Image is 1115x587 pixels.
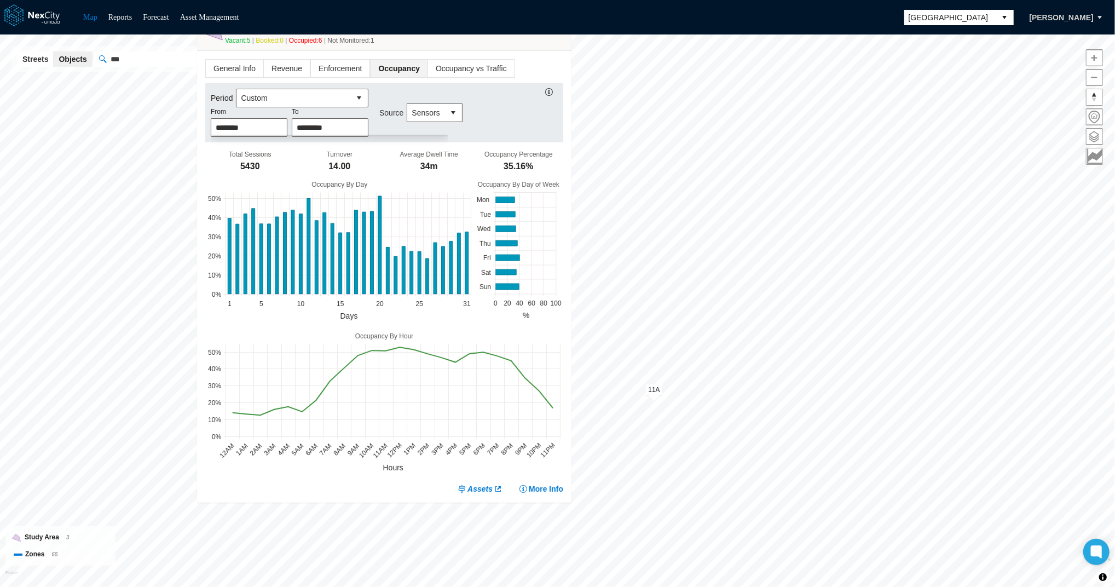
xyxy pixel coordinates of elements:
text: 100 [551,300,562,308]
text: 31 [463,300,471,308]
text: 0 [494,300,498,308]
text: 5AM [290,442,305,457]
text: Hours [383,463,403,472]
div: Zones [14,549,107,560]
text: 10AM [357,442,375,459]
text: 0% [212,291,222,298]
text: 20 [504,300,511,308]
button: Home [1086,108,1103,125]
a: Forecast [143,13,169,21]
text: Mon [477,197,489,204]
text: 7PM [486,442,500,457]
a: Map [83,13,97,21]
text: 20 [376,300,384,308]
span: 11A [648,386,660,394]
text: 50% [208,349,221,356]
text: 9PM [513,442,528,457]
text: 50% [208,195,221,203]
span: Revenue [264,60,310,77]
div: Occupancy By Day of Week [474,180,564,189]
text: 12AM [218,442,236,459]
text: 10 [297,300,305,308]
button: Layers management [1086,128,1103,145]
button: Zoom out [1086,69,1103,86]
text: 10% [208,416,221,424]
div: 35.16% [504,160,533,172]
button: Zoom in [1086,49,1103,66]
div: Double-click to make header text selectable [225,23,374,46]
text: 25 [416,300,424,308]
text: 10% [208,272,221,279]
span: Booked: 0 [256,37,289,44]
text: 1AM [234,442,249,457]
div: Occupancy By Hour [205,332,563,341]
text: 1 [228,300,232,308]
text: 4AM [276,442,291,457]
text: 6PM [472,442,487,457]
text: 2AM [249,442,263,457]
span: Streets [22,54,48,65]
span: Objects [59,54,86,65]
text: 6AM [304,442,319,457]
span: Zoom out [1087,70,1102,85]
text: 8PM [500,442,515,457]
label: From [211,107,226,117]
text: 3PM [430,442,444,457]
text: 15 [337,300,344,308]
text: Fri [483,255,491,262]
button: [PERSON_NAME] [1018,8,1105,27]
text: 40% [208,214,221,222]
label: Period [211,93,236,103]
span: Reset bearing to north [1087,89,1102,105]
text: 5PM [458,442,472,457]
text: Thu [479,240,491,248]
text: 10PM [525,442,542,459]
span: More Info [529,484,563,494]
text: 30% [208,383,221,390]
text: 8AM [332,442,346,457]
text: % [523,312,529,320]
button: Streets [17,51,54,67]
span: Enforcement [311,60,369,77]
text: 2PM [416,442,431,457]
span: Assets [467,484,493,494]
text: 60 [528,300,535,308]
div: Occupancy Percentage [484,151,553,158]
button: Key metrics [1086,148,1103,165]
text: 40 [516,300,523,308]
text: Tue [480,211,492,218]
span: Custom [241,93,346,103]
span: Occupancy [371,60,427,77]
text: Sun [479,284,491,291]
text: 11PM [539,442,557,459]
a: Mapbox homepage [5,571,18,584]
span: Vacant: 5 [225,37,256,44]
text: Days [340,312,358,320]
span: 65 [51,551,57,557]
text: 5 [259,300,263,308]
text: 20% [208,252,221,260]
text: 11AM [372,442,389,459]
text: 20% [208,400,221,407]
label: Source [379,107,403,118]
text: 1PM [402,442,417,457]
button: select [444,104,462,122]
text: 0% [212,433,222,441]
button: Objects [53,51,92,67]
button: More Info [519,484,563,494]
span: Occupancy vs Traffic [428,60,515,77]
div: Study Area [14,532,107,543]
text: 12PM [386,442,403,459]
text: 40% [208,366,221,373]
text: 80 [540,300,547,308]
span: [PERSON_NAME] [1030,12,1094,23]
text: 7AM [318,442,333,457]
span: Toggle attribution [1100,571,1106,583]
span: Sensors [412,107,440,118]
text: 3AM [262,442,277,457]
label: To [292,107,299,117]
div: Occupancy By Day [205,180,474,189]
span: Zoom in [1087,50,1102,66]
span: Occupied: 6 [289,37,328,44]
a: Reports [108,13,132,21]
